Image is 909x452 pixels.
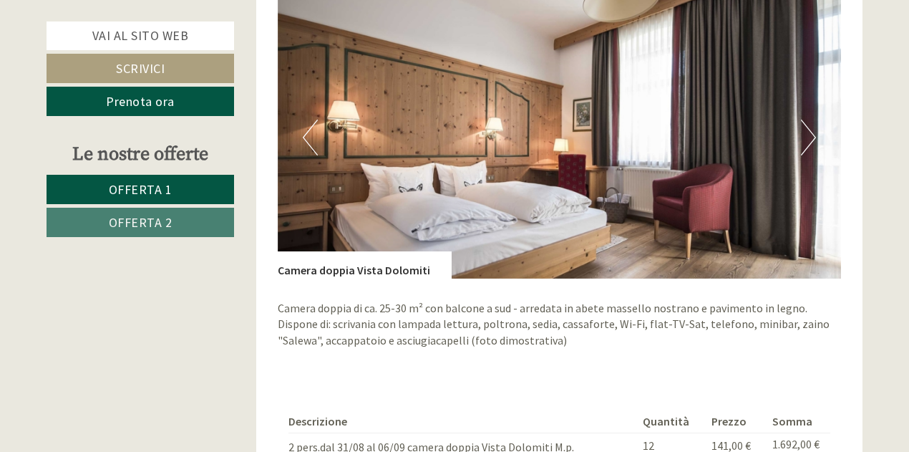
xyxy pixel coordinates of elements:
[767,410,830,433] th: Somma
[109,214,172,231] span: Offerta 2
[109,181,172,198] span: Offerta 1
[47,141,234,168] div: Le nostre offerte
[278,251,452,279] div: Camera doppia Vista Dolomiti
[47,54,234,83] a: Scrivici
[47,87,234,116] a: Prenota ora
[637,410,706,433] th: Quantità
[278,300,842,350] p: Camera doppia di ca. 25-30 m² con balcone a sud - arredata in abete massello nostrano e pavimento...
[801,120,816,155] button: Next
[47,21,234,50] a: Vai al sito web
[706,410,767,433] th: Prezzo
[288,410,637,433] th: Descrizione
[303,120,318,155] button: Previous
